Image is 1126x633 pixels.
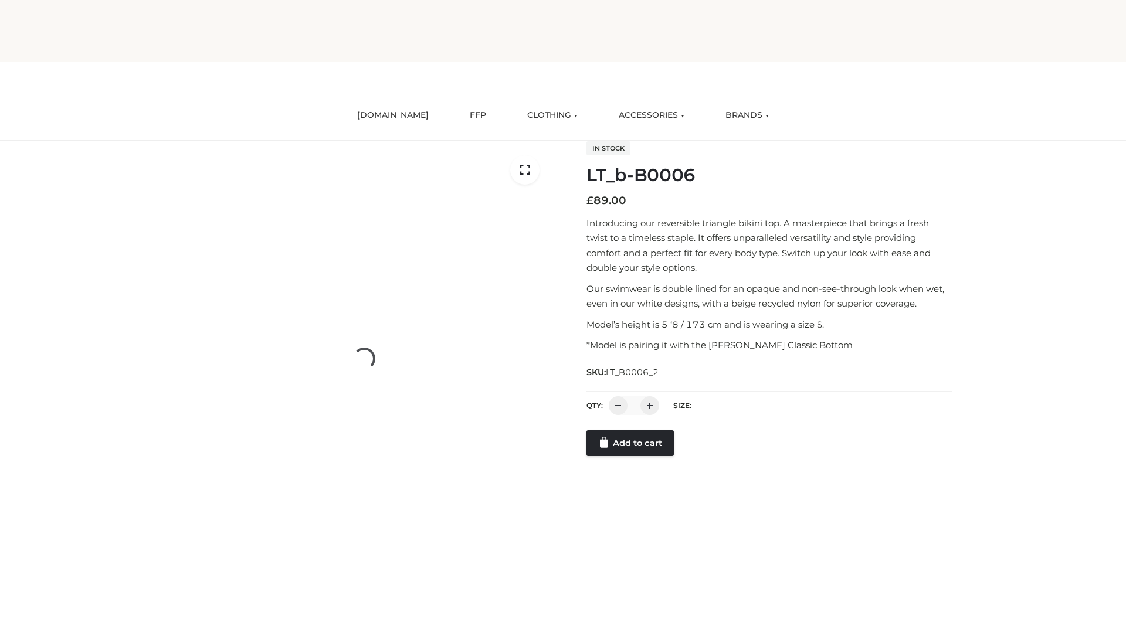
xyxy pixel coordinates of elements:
a: CLOTHING [518,103,586,128]
a: BRANDS [717,103,778,128]
span: SKU: [586,365,660,379]
label: QTY: [586,401,603,410]
p: Model’s height is 5 ‘8 / 173 cm and is wearing a size S. [586,317,952,332]
a: ACCESSORIES [610,103,693,128]
p: *Model is pairing it with the [PERSON_NAME] Classic Bottom [586,338,952,353]
h1: LT_b-B0006 [586,165,952,186]
span: In stock [586,141,630,155]
span: LT_B0006_2 [606,367,659,377]
bdi: 89.00 [586,194,626,207]
p: Introducing our reversible triangle bikini top. A masterpiece that brings a fresh twist to a time... [586,216,952,275]
p: Our swimwear is double lined for an opaque and non-see-through look when wet, even in our white d... [586,281,952,311]
label: Size: [673,401,691,410]
a: FFP [461,103,495,128]
a: [DOMAIN_NAME] [348,103,437,128]
a: Add to cart [586,430,674,456]
span: £ [586,194,593,207]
